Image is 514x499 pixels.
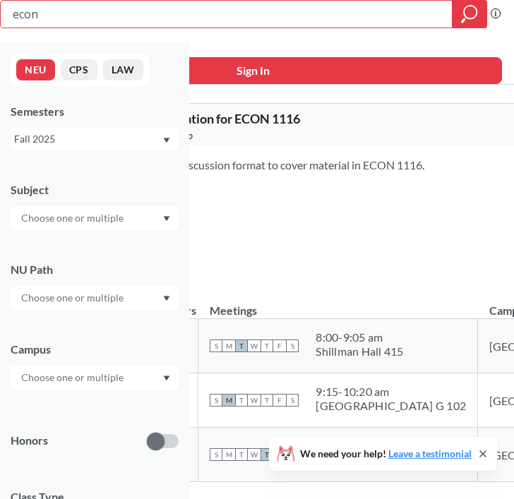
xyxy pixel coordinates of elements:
[316,344,403,359] div: Shillman Hall 415
[11,366,179,390] div: Dropdown arrow
[461,4,478,24] svg: magnifying glass
[85,111,300,126] span: ECON 1126 : Recitation for ECON 1116
[286,394,299,407] span: S
[4,57,502,84] button: Sign In
[261,339,273,352] span: T
[163,138,170,143] svg: Dropdown arrow
[210,448,222,461] span: S
[61,59,97,80] button: CPS
[316,399,466,413] div: [GEOGRAPHIC_DATA] G 102
[11,342,179,357] div: Campus
[248,339,261,352] span: W
[14,369,133,386] input: Choose one or multiple
[235,394,248,407] span: T
[11,2,442,26] input: Class, professor, course number, "phrase"
[11,206,179,230] div: Dropdown arrow
[388,447,472,459] a: Leave a testimonial
[198,289,478,319] th: Meetings
[11,286,179,310] div: Dropdown arrow
[235,448,248,461] span: T
[300,449,472,459] span: We need your help!
[286,339,299,352] span: S
[210,394,222,407] span: S
[11,104,179,119] div: Semesters
[273,339,286,352] span: F
[11,182,179,198] div: Subject
[11,128,179,150] div: Fall 2025Dropdown arrow
[222,394,235,407] span: M
[222,448,235,461] span: M
[103,59,143,80] button: LAW
[316,330,403,344] div: 8:00 - 9:05 am
[14,210,133,227] input: Choose one or multiple
[14,289,133,306] input: Choose one or multiple
[163,375,170,381] svg: Dropdown arrow
[316,385,466,399] div: 9:15 - 10:20 am
[261,394,273,407] span: T
[14,131,162,147] div: Fall 2025
[248,394,261,407] span: W
[222,339,235,352] span: M
[273,394,286,407] span: F
[163,216,170,222] svg: Dropdown arrow
[210,339,222,352] span: S
[11,262,179,277] div: NU Path
[16,59,55,80] button: NEU
[163,296,170,301] svg: Dropdown arrow
[235,339,248,352] span: T
[248,448,261,461] span: W
[261,448,273,461] span: T
[11,433,48,449] p: Honors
